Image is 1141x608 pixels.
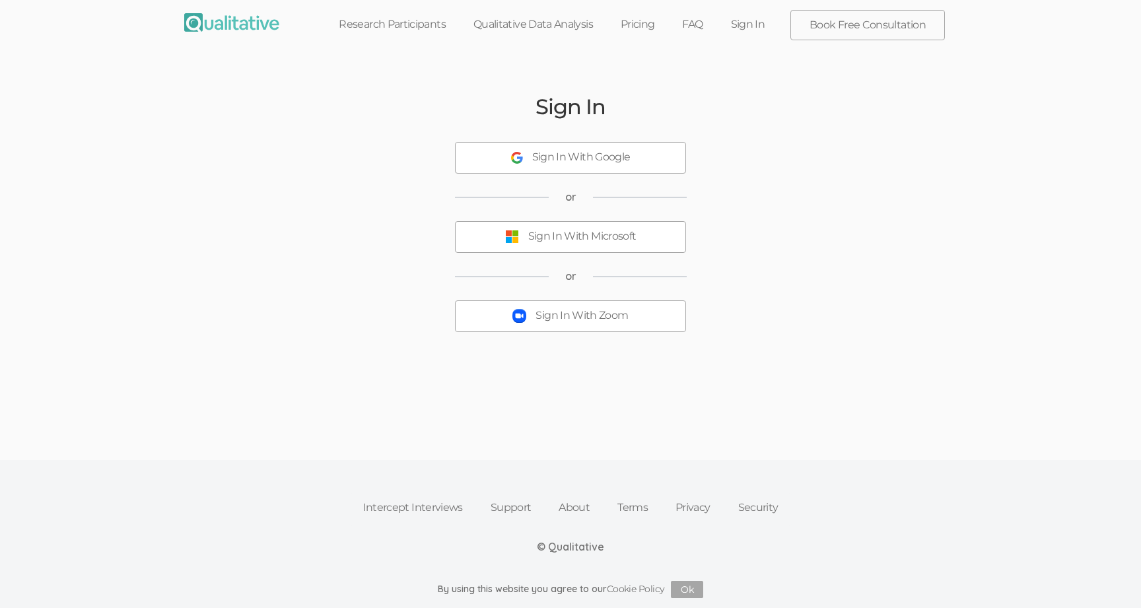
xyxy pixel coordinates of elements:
[545,493,604,522] a: About
[662,493,724,522] a: Privacy
[512,309,526,323] img: Sign In With Zoom
[477,493,545,522] a: Support
[565,189,576,205] span: or
[325,10,460,39] a: Research Participants
[184,13,279,32] img: Qualitative
[724,493,792,522] a: Security
[607,583,665,595] a: Cookie Policy
[528,229,637,244] div: Sign In With Microsoft
[455,142,686,174] button: Sign In With Google
[1075,545,1141,608] iframe: Chat Widget
[604,493,662,522] a: Terms
[460,10,607,39] a: Qualitative Data Analysis
[536,95,605,118] h2: Sign In
[668,10,716,39] a: FAQ
[537,539,604,555] div: © Qualitative
[438,581,704,598] div: By using this website you agree to our
[455,221,686,253] button: Sign In With Microsoft
[607,10,669,39] a: Pricing
[505,230,519,244] img: Sign In With Microsoft
[511,152,523,164] img: Sign In With Google
[455,300,686,332] button: Sign In With Zoom
[717,10,779,39] a: Sign In
[565,269,576,284] span: or
[536,308,628,323] div: Sign In With Zoom
[791,11,944,40] a: Book Free Consultation
[671,581,703,598] button: Ok
[349,493,477,522] a: Intercept Interviews
[532,150,631,165] div: Sign In With Google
